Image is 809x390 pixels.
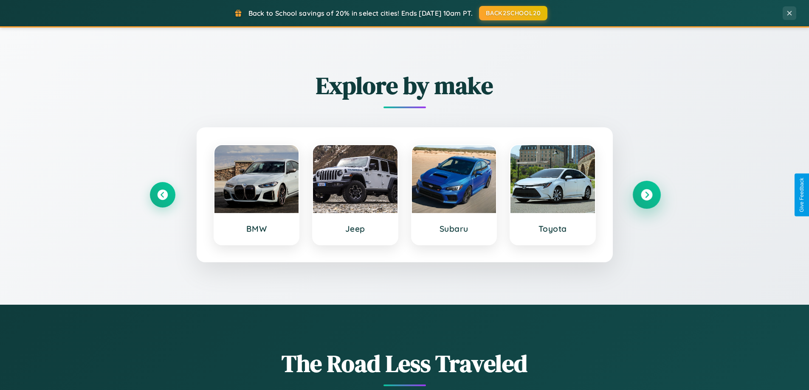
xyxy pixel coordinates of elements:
[248,9,473,17] span: Back to School savings of 20% in select cities! Ends [DATE] 10am PT.
[519,224,586,234] h3: Toyota
[223,224,290,234] h3: BMW
[799,178,805,212] div: Give Feedback
[479,6,547,20] button: BACK2SCHOOL20
[150,69,660,102] h2: Explore by make
[321,224,389,234] h3: Jeep
[420,224,488,234] h3: Subaru
[150,347,660,380] h1: The Road Less Traveled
